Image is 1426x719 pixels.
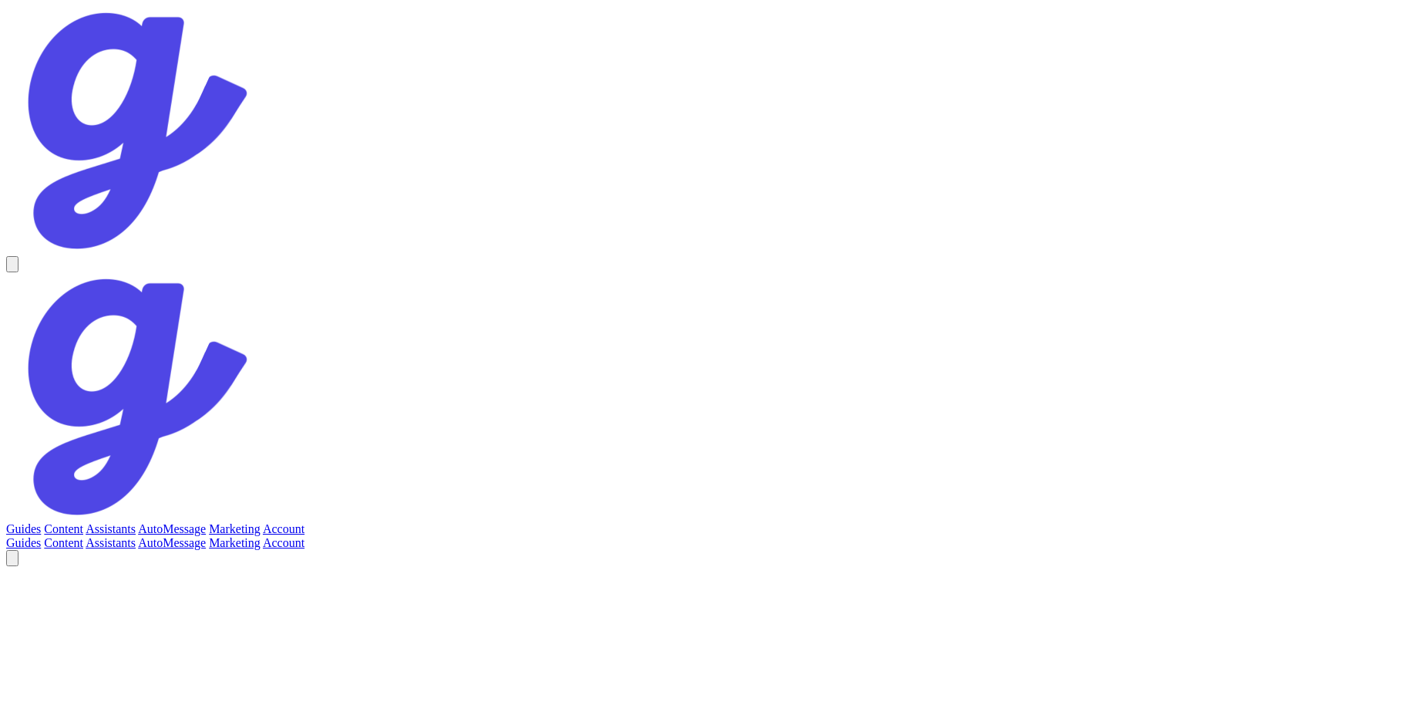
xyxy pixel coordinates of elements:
[263,522,304,535] a: Account
[86,536,136,549] a: Assistants
[6,272,253,519] img: Guestive Guides
[6,550,18,566] button: Notifications
[209,522,261,535] a: Marketing
[86,522,136,535] a: Assistants
[6,536,41,549] a: Guides
[6,522,41,535] a: Guides
[138,536,206,549] a: AutoMessage
[209,536,261,549] a: Marketing
[44,536,83,549] a: Content
[44,522,83,535] a: Content
[6,6,253,253] img: Your Company
[138,522,206,535] a: AutoMessage
[263,536,304,549] a: Account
